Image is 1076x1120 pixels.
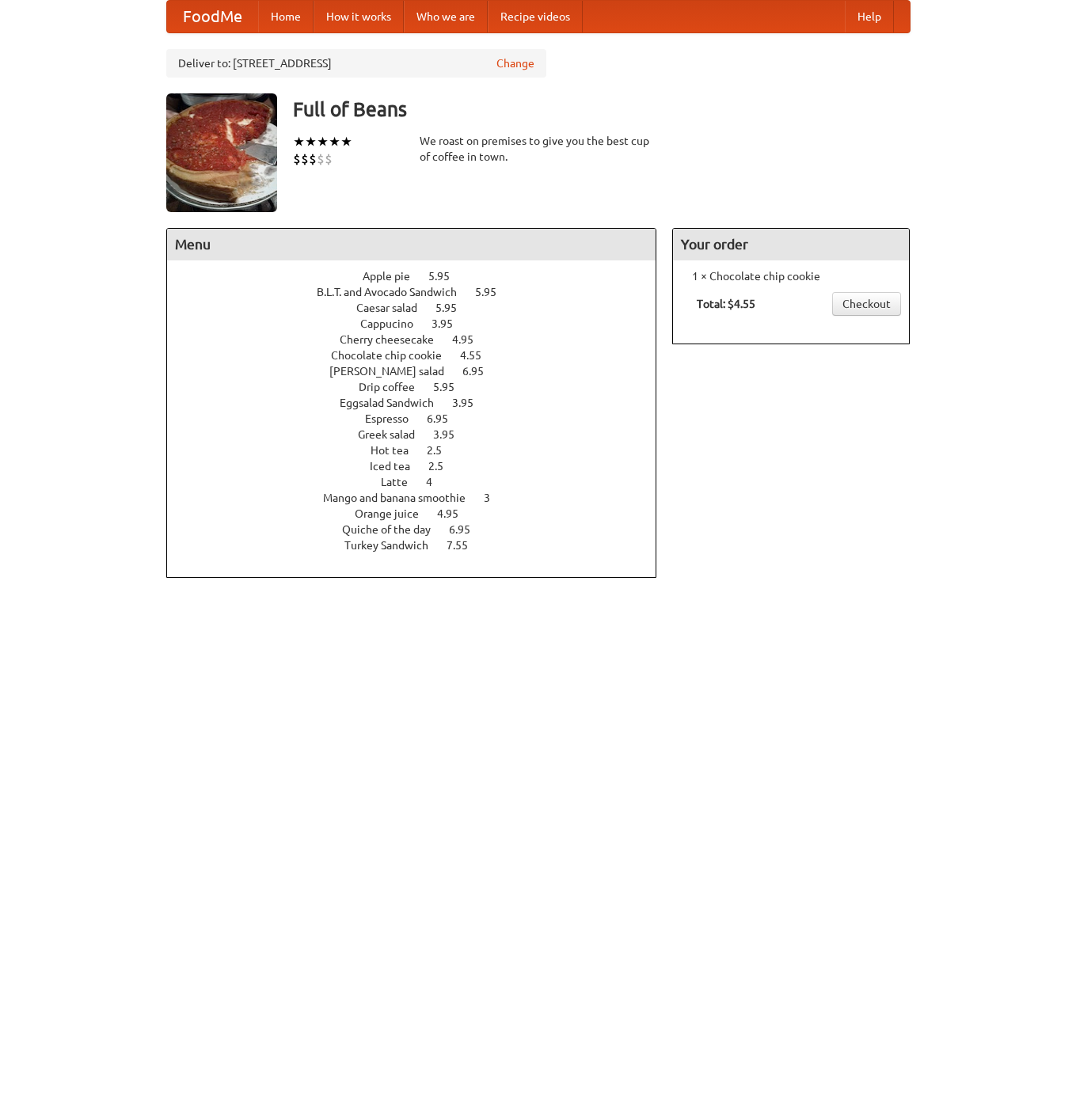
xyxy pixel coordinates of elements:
[329,365,513,378] a: [PERSON_NAME] salad 6.95
[432,317,469,330] span: 3.95
[496,55,534,71] a: Change
[329,133,340,150] li: ★
[360,317,429,330] span: Cappucino
[301,150,309,168] li: $
[166,93,277,212] img: angular.jpg
[167,229,656,260] h4: Menu
[329,365,460,378] span: [PERSON_NAME] salad
[317,286,473,298] span: B.L.T. and Avocado Sandwich
[342,523,500,536] a: Quiche of the day 6.95
[433,428,470,441] span: 3.95
[365,412,477,425] a: Espresso 6.95
[449,523,486,536] span: 6.95
[293,93,911,125] h3: Full of Beans
[317,286,526,298] a: B.L.T. and Avocado Sandwich 5.95
[435,302,473,314] span: 5.95
[166,49,546,78] div: Deliver to: [STREET_ADDRESS]
[426,476,448,488] span: 4
[314,1,404,32] a: How it works
[462,365,500,378] span: 6.95
[340,333,450,346] span: Cherry cheesecake
[381,476,424,488] span: Latte
[359,381,484,393] a: Drip coffee 5.95
[381,476,462,488] a: Latte 4
[305,133,317,150] li: ★
[331,349,511,362] a: Chocolate chip cookie 4.55
[358,428,484,441] a: Greek salad 3.95
[428,460,459,473] span: 2.5
[452,397,489,409] span: 3.95
[427,444,458,457] span: 2.5
[258,1,314,32] a: Home
[433,381,470,393] span: 5.95
[340,397,450,409] span: Eggsalad Sandwich
[370,460,426,473] span: Iced tea
[356,302,433,314] span: Caesar salad
[360,317,482,330] a: Cappucino 3.95
[673,229,909,260] h4: Your order
[309,150,317,168] li: $
[363,270,479,283] a: Apple pie 5.95
[832,292,901,316] a: Checkout
[427,412,464,425] span: 6.95
[428,270,466,283] span: 5.95
[452,333,489,346] span: 4.95
[293,150,301,168] li: $
[340,333,503,346] a: Cherry cheesecake 4.95
[475,286,512,298] span: 5.95
[845,1,894,32] a: Help
[681,268,901,284] li: 1 × Chocolate chip cookie
[488,1,583,32] a: Recipe videos
[340,397,503,409] a: Eggsalad Sandwich 3.95
[355,507,435,520] span: Orange juice
[325,150,333,168] li: $
[447,539,484,552] span: 7.55
[359,381,431,393] span: Drip coffee
[356,302,486,314] a: Caesar salad 5.95
[344,539,497,552] a: Turkey Sandwich 7.55
[404,1,488,32] a: Who we are
[437,507,474,520] span: 4.95
[371,444,424,457] span: Hot tea
[358,428,431,441] span: Greek salad
[344,539,444,552] span: Turkey Sandwich
[340,133,352,150] li: ★
[342,523,447,536] span: Quiche of the day
[167,1,258,32] a: FoodMe
[317,150,325,168] li: $
[317,133,329,150] li: ★
[331,349,458,362] span: Chocolate chip cookie
[460,349,497,362] span: 4.55
[420,133,657,165] div: We roast on premises to give you the best cup of coffee in town.
[371,444,471,457] a: Hot tea 2.5
[370,460,473,473] a: Iced tea 2.5
[363,270,426,283] span: Apple pie
[293,133,305,150] li: ★
[323,492,481,504] span: Mango and banana smoothie
[697,298,755,310] b: Total: $4.55
[365,412,424,425] span: Espresso
[484,492,506,504] span: 3
[355,507,488,520] a: Orange juice 4.95
[323,492,519,504] a: Mango and banana smoothie 3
